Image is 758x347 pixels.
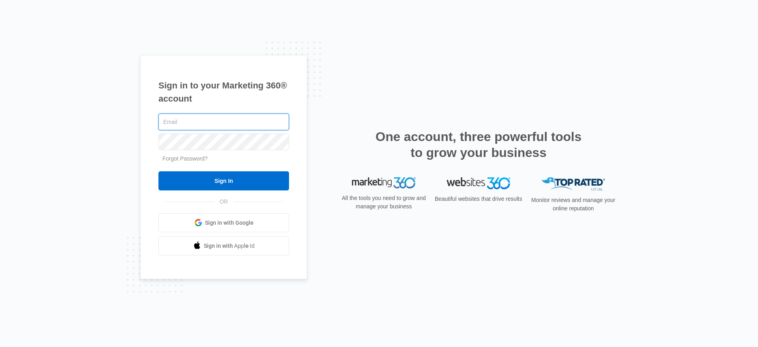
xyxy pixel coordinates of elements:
input: Email [158,114,289,130]
h1: Sign in to your Marketing 360® account [158,79,289,105]
a: Forgot Password? [162,155,208,162]
span: Sign in with Apple Id [204,242,255,250]
img: Top Rated Local [541,177,605,190]
input: Sign In [158,171,289,190]
img: Websites 360 [447,177,510,189]
p: Beautiful websites that drive results [434,195,523,203]
p: All the tools you need to grow and manage your business [339,194,428,211]
h2: One account, three powerful tools to grow your business [373,129,584,161]
span: Sign in with Google [205,219,254,227]
p: Monitor reviews and manage your online reputation [529,196,618,213]
span: OR [214,198,234,206]
img: Marketing 360 [352,177,416,188]
a: Sign in with Google [158,213,289,232]
a: Sign in with Apple Id [158,236,289,255]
